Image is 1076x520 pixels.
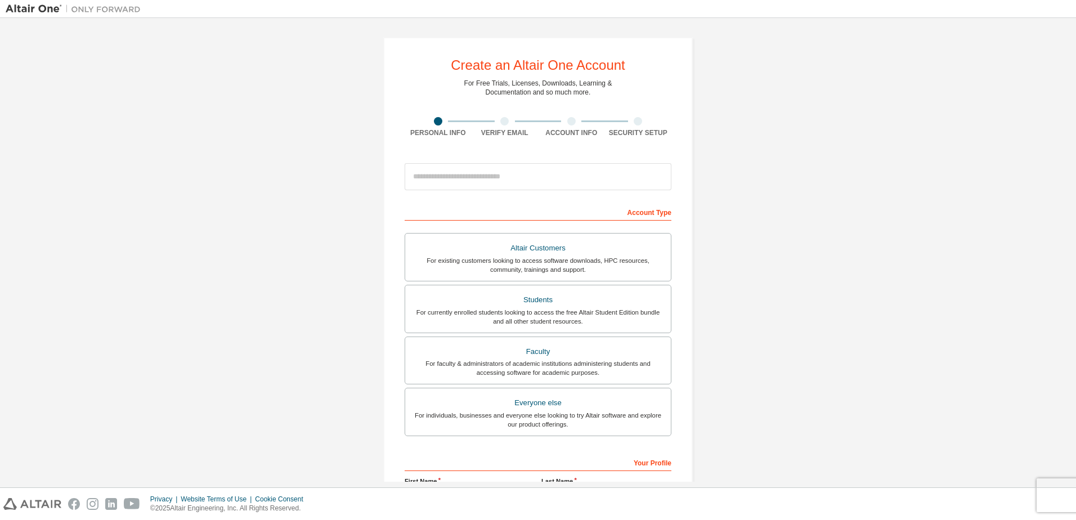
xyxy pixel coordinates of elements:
[68,498,80,510] img: facebook.svg
[412,344,664,360] div: Faculty
[538,128,605,137] div: Account Info
[412,411,664,429] div: For individuals, businesses and everyone else looking to try Altair software and explore our prod...
[181,495,255,504] div: Website Terms of Use
[412,292,664,308] div: Students
[412,308,664,326] div: For currently enrolled students looking to access the free Altair Student Edition bundle and all ...
[412,256,664,274] div: For existing customers looking to access software downloads, HPC resources, community, trainings ...
[150,504,310,513] p: © 2025 Altair Engineering, Inc. All Rights Reserved.
[405,128,472,137] div: Personal Info
[412,240,664,256] div: Altair Customers
[150,495,181,504] div: Privacy
[541,477,671,486] label: Last Name
[605,128,672,137] div: Security Setup
[87,498,98,510] img: instagram.svg
[405,477,535,486] label: First Name
[412,395,664,411] div: Everyone else
[405,203,671,221] div: Account Type
[405,453,671,471] div: Your Profile
[412,359,664,377] div: For faculty & administrators of academic institutions administering students and accessing softwa...
[464,79,612,97] div: For Free Trials, Licenses, Downloads, Learning & Documentation and so much more.
[124,498,140,510] img: youtube.svg
[451,59,625,72] div: Create an Altair One Account
[472,128,539,137] div: Verify Email
[3,498,61,510] img: altair_logo.svg
[6,3,146,15] img: Altair One
[105,498,117,510] img: linkedin.svg
[255,495,310,504] div: Cookie Consent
